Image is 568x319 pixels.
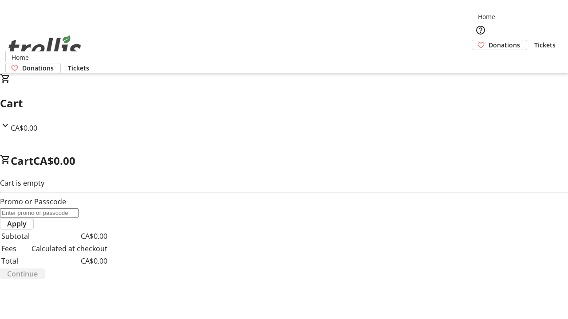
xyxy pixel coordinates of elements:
button: Cart [472,50,489,68]
a: Home [6,53,34,62]
a: Tickets [527,40,563,50]
img: Orient E2E Organization Y7NcwNvPtw's Logo [5,26,84,70]
td: Fees [1,243,30,254]
span: Home [478,12,495,21]
span: CA$0.00 [33,153,75,168]
td: CA$0.00 [31,255,108,267]
span: Donations [489,40,520,50]
span: Tickets [534,40,556,50]
span: CA$0.00 [11,123,37,133]
span: Donations [22,63,54,73]
span: Apply [7,218,27,229]
td: Subtotal [1,230,30,242]
a: Tickets [61,63,96,73]
a: Home [472,12,501,21]
span: Tickets [68,63,89,73]
td: CA$0.00 [31,230,108,242]
td: Calculated at checkout [31,243,108,254]
span: Home [12,53,29,62]
a: Donations [472,40,527,50]
button: Help [472,21,489,39]
a: Donations [5,63,61,73]
td: Total [1,255,30,267]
